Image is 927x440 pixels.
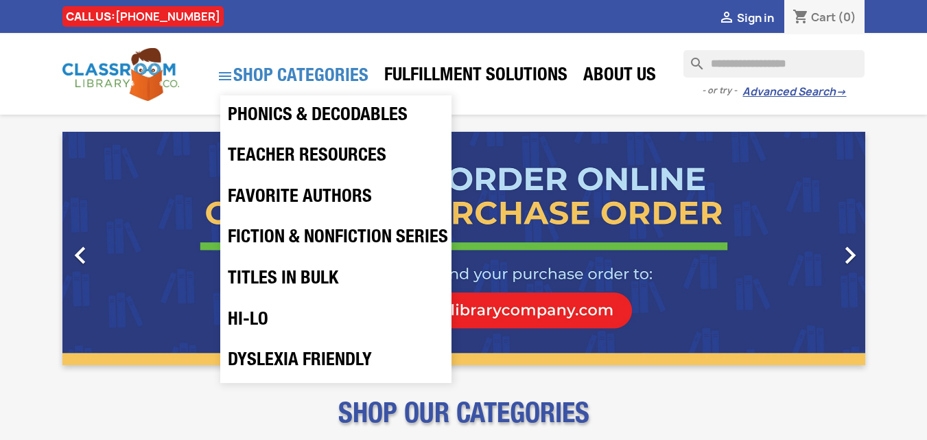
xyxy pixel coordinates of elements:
[221,178,451,219] a: Favorite Authors
[217,68,233,84] i: 
[62,132,865,365] ul: Carousel container
[221,96,451,137] a: Phonics & Decodables
[702,84,742,97] span: - or try -
[62,48,179,101] img: Classroom Library Company
[221,341,451,382] a: Dyslexia Friendly
[221,218,451,259] a: Fiction & Nonfiction Series
[221,259,451,301] a: Titles in Bulk
[838,10,856,25] span: (0)
[836,85,846,99] span: →
[683,50,700,67] i: search
[742,85,846,99] a: Advanced Search→
[210,61,375,91] a: SHOP CATEGORIES
[718,10,735,27] i: 
[793,10,809,26] i: shopping_cart
[737,10,774,25] span: Sign in
[63,238,97,273] i: 
[221,137,451,178] a: Teacher Resources
[744,132,865,365] a: Next
[377,63,574,91] a: Fulfillment Solutions
[115,9,220,24] a: [PHONE_NUMBER]
[833,238,867,273] i: 
[718,10,774,25] a:  Sign in
[62,6,224,27] div: CALL US:
[576,63,663,91] a: About Us
[62,132,183,365] a: Previous
[221,301,451,342] a: Hi-Lo
[62,409,865,434] p: SHOP OUR CATEGORIES
[683,50,865,78] input: Search
[811,10,836,25] span: Cart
